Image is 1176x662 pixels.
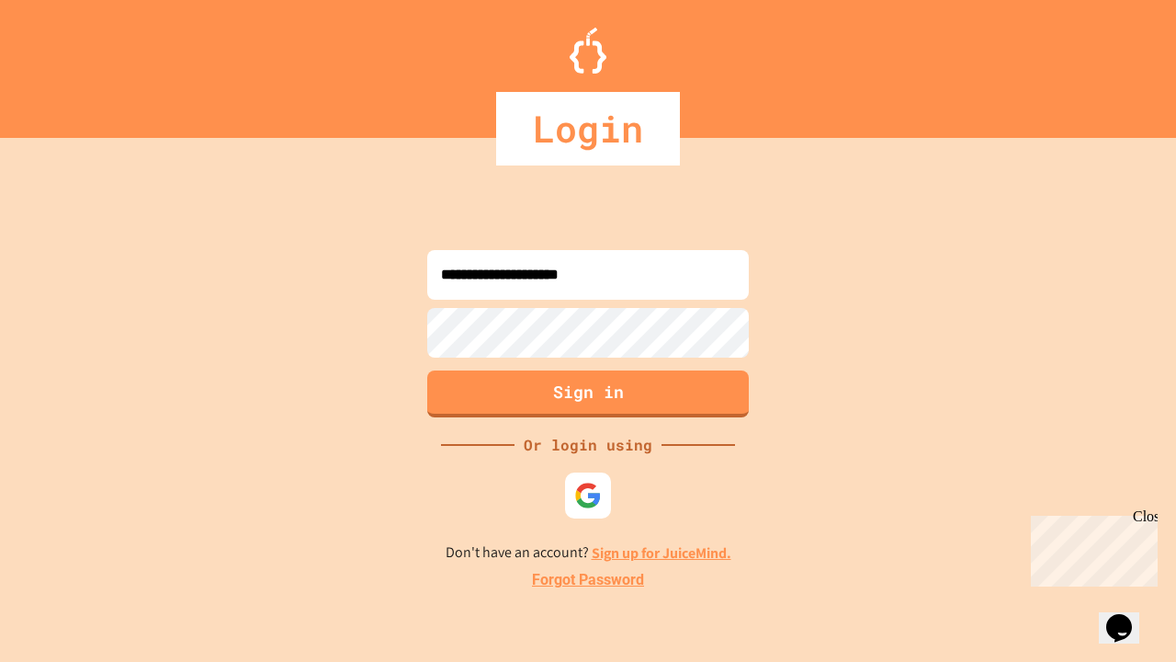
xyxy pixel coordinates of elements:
button: Sign in [427,371,749,417]
a: Forgot Password [532,569,644,591]
iframe: chat widget [1099,588,1158,644]
div: Login [496,92,680,165]
div: Chat with us now!Close [7,7,127,117]
div: Or login using [514,434,661,456]
iframe: chat widget [1023,508,1158,587]
p: Don't have an account? [446,542,731,565]
img: google-icon.svg [574,482,602,509]
img: Logo.svg [570,28,606,74]
a: Sign up for JuiceMind. [592,543,731,563]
